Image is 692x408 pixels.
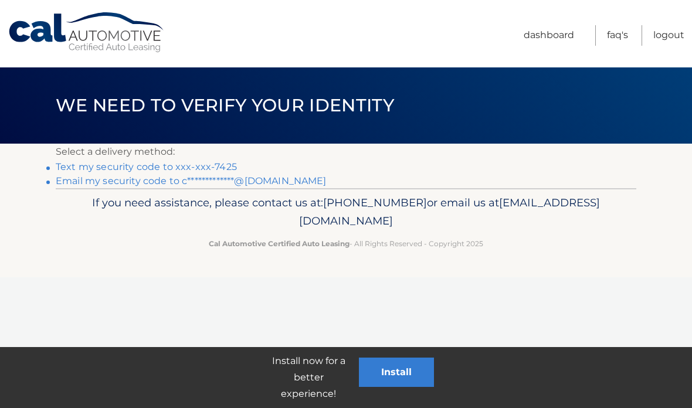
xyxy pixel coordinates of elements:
[56,161,237,172] a: Text my security code to xxx-xxx-7425
[607,25,628,46] a: FAQ's
[56,94,394,116] span: We need to verify your identity
[8,12,166,53] a: Cal Automotive
[323,196,427,209] span: [PHONE_NUMBER]
[63,237,629,250] p: - All Rights Reserved - Copyright 2025
[359,358,434,387] button: Install
[63,193,629,231] p: If you need assistance, please contact us at: or email us at
[209,239,350,248] strong: Cal Automotive Certified Auto Leasing
[56,144,636,160] p: Select a delivery method:
[524,25,574,46] a: Dashboard
[258,353,359,402] p: Install now for a better experience!
[653,25,684,46] a: Logout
